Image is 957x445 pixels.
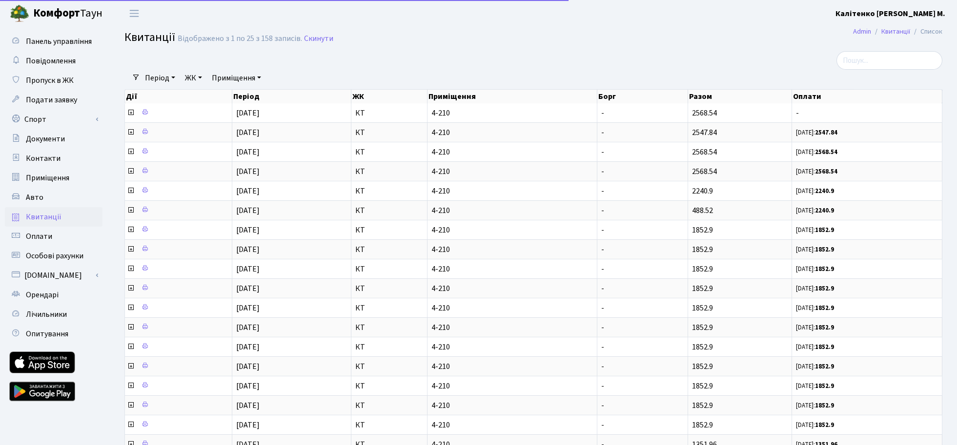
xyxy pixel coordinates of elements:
[815,284,834,293] b: 1852.9
[796,187,834,195] small: [DATE]:
[792,90,942,103] th: Оплати
[835,8,945,19] a: Калітенко [PERSON_NAME] М.
[5,129,102,149] a: Документи
[601,244,604,255] span: -
[125,90,232,103] th: Дії
[692,361,713,372] span: 1852.9
[304,34,333,43] a: Скинути
[692,400,713,411] span: 1852.9
[692,322,713,333] span: 1852.9
[10,4,29,23] img: logo.png
[688,90,793,103] th: Разом
[815,245,834,254] b: 1852.9
[355,304,424,312] span: КТ
[692,264,713,274] span: 1852.9
[5,71,102,90] a: Пропуск в ЖК
[431,148,592,156] span: 4-210
[208,70,265,86] a: Приміщення
[601,108,604,118] span: -
[181,70,206,86] a: ЖК
[355,109,424,117] span: КТ
[692,244,713,255] span: 1852.9
[601,420,604,430] span: -
[355,187,424,195] span: КТ
[124,29,175,46] span: Квитанції
[836,51,942,70] input: Пошук...
[601,147,604,157] span: -
[692,225,713,235] span: 1852.9
[5,227,102,246] a: Оплати
[236,166,260,177] span: [DATE]
[5,51,102,71] a: Повідомлення
[26,95,77,105] span: Подати заявку
[796,323,834,332] small: [DATE]:
[796,401,834,410] small: [DATE]:
[431,285,592,292] span: 4-210
[5,246,102,266] a: Особові рахунки
[5,285,102,305] a: Орендарі
[355,168,424,175] span: КТ
[33,5,80,21] b: Комфорт
[796,304,834,312] small: [DATE]:
[692,147,717,157] span: 2568.54
[815,206,834,215] b: 2240.9
[33,5,102,22] span: Таун
[5,266,102,285] a: [DOMAIN_NAME]
[236,342,260,352] span: [DATE]
[692,342,713,352] span: 1852.9
[601,342,604,352] span: -
[835,8,945,19] b: Калітенко [PERSON_NAME] М.
[431,226,592,234] span: 4-210
[796,421,834,429] small: [DATE]:
[796,265,834,273] small: [DATE]:
[431,402,592,409] span: 4-210
[601,127,604,138] span: -
[601,225,604,235] span: -
[5,149,102,168] a: Контакти
[26,212,61,222] span: Квитанції
[601,264,604,274] span: -
[26,309,67,320] span: Лічильники
[355,265,424,273] span: КТ
[815,226,834,234] b: 1852.9
[796,167,837,176] small: [DATE]:
[236,225,260,235] span: [DATE]
[355,421,424,429] span: КТ
[692,166,717,177] span: 2568.54
[26,329,68,339] span: Опитування
[178,34,302,43] div: Відображено з 1 по 25 з 158 записів.
[796,148,837,156] small: [DATE]:
[26,134,65,144] span: Документи
[26,290,59,300] span: Орендарі
[236,283,260,294] span: [DATE]
[815,148,837,156] b: 2568.54
[796,128,837,137] small: [DATE]:
[5,110,102,129] a: Спорт
[431,246,592,253] span: 4-210
[428,90,597,103] th: Приміщення
[692,127,717,138] span: 2547.84
[5,90,102,110] a: Подати заявку
[431,168,592,175] span: 4-210
[601,400,604,411] span: -
[5,168,102,188] a: Приміщення
[236,381,260,391] span: [DATE]
[26,153,61,164] span: Контакти
[26,192,43,203] span: Авто
[692,381,713,391] span: 1852.9
[26,36,92,47] span: Панель управління
[431,382,592,390] span: 4-210
[236,108,260,118] span: [DATE]
[122,5,146,21] button: Переключити навігацію
[796,284,834,293] small: [DATE]:
[910,26,942,37] li: Список
[5,207,102,227] a: Квитанції
[796,382,834,390] small: [DATE]:
[355,324,424,331] span: КТ
[431,109,592,117] span: 4-210
[26,251,83,261] span: Особові рахунки
[26,231,52,242] span: Оплати
[838,21,957,42] nav: breadcrumb
[236,205,260,216] span: [DATE]
[355,246,424,253] span: КТ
